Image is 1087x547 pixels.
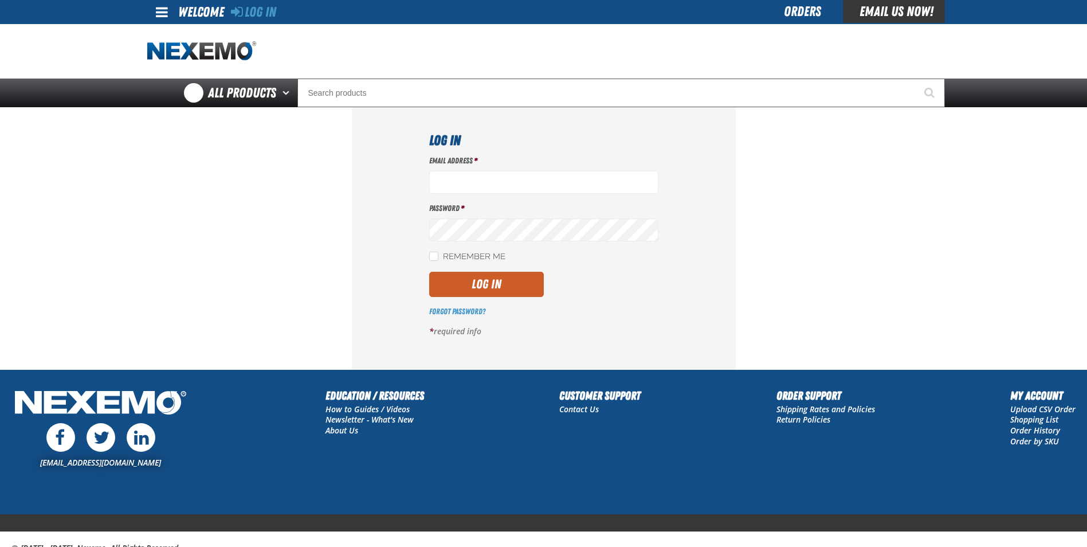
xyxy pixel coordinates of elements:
[278,79,297,107] button: Open All Products pages
[776,404,875,415] a: Shipping Rates and Policies
[776,387,875,404] h2: Order Support
[429,252,505,263] label: Remember Me
[325,425,358,436] a: About Us
[429,203,658,214] label: Password
[40,457,161,468] a: [EMAIL_ADDRESS][DOMAIN_NAME]
[147,41,256,61] img: Nexemo logo
[1010,436,1059,447] a: Order by SKU
[1010,387,1076,404] h2: My Account
[325,387,424,404] h2: Education / Resources
[208,83,276,103] span: All Products
[559,387,641,404] h2: Customer Support
[776,414,830,425] a: Return Policies
[429,307,485,316] a: Forgot Password?
[429,252,438,261] input: Remember Me
[11,387,190,421] img: Nexemo Logo
[147,41,256,61] a: Home
[1010,404,1076,415] a: Upload CSV Order
[559,404,599,415] a: Contact Us
[429,130,658,151] h1: Log In
[325,414,414,425] a: Newsletter - What's New
[1010,425,1060,436] a: Order History
[297,79,945,107] input: Search
[429,326,658,337] p: required info
[429,155,658,166] label: Email Address
[231,4,276,20] a: Log In
[429,272,544,297] button: Log In
[325,404,410,415] a: How to Guides / Videos
[916,79,945,107] button: Start Searching
[1010,414,1058,425] a: Shopping List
